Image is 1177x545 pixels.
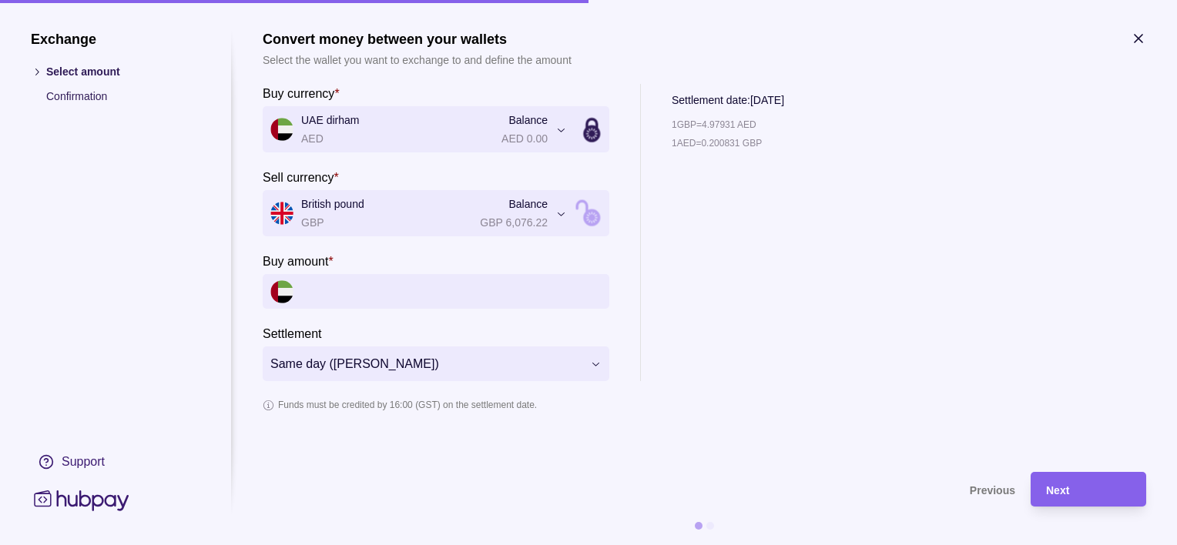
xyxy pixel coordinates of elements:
[263,84,340,102] label: Buy currency
[263,327,321,340] p: Settlement
[31,31,200,48] h1: Exchange
[672,135,762,152] p: 1 AED = 0.200831 GBP
[62,453,105,470] div: Support
[31,446,200,478] a: Support
[263,171,334,184] p: Sell currency
[970,484,1015,497] span: Previous
[672,116,756,133] p: 1 GBP = 4.97931 AED
[263,168,339,186] label: Sell currency
[263,31,572,48] h1: Convert money between your wallets
[263,472,1015,507] button: Previous
[46,63,200,80] p: Select amount
[263,52,572,69] p: Select the wallet you want to exchange to and define the amount
[672,92,784,109] p: Settlement date: [DATE]
[270,280,293,303] img: ae
[263,324,321,343] label: Settlement
[263,255,328,268] p: Buy amount
[278,396,537,413] p: Funds must be credited by 16:00 (GST) on the settlement date.
[301,274,602,309] input: amount
[1031,472,1146,507] button: Next
[46,88,200,105] p: Confirmation
[263,252,334,270] label: Buy amount
[263,87,334,100] p: Buy currency
[1046,484,1069,497] span: Next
